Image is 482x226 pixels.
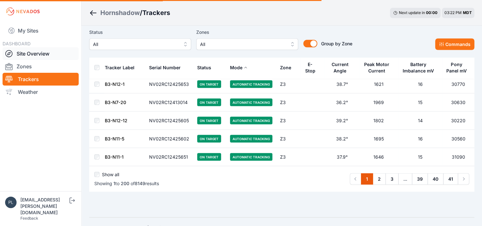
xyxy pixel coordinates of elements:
td: 1695 [359,130,398,148]
button: Mode [230,60,248,75]
td: 1969 [359,93,398,111]
div: E-Stop [304,61,316,74]
div: Tracker Label [105,64,134,71]
a: 39 [412,173,428,185]
a: B3-N11-1 [105,154,124,159]
td: NV02RC12425651 [145,148,193,166]
div: Battery Imbalance mV [402,61,435,74]
span: On Target [197,135,221,142]
td: 15 [398,148,442,166]
td: NV02RC12413014 [145,93,193,111]
td: Z3 [276,148,300,166]
a: Hornshadow [100,8,140,17]
td: Z3 [276,93,300,111]
a: 2 [373,173,386,185]
button: Current Angle [328,56,355,78]
span: 8149 [135,180,145,186]
a: Zones [3,60,79,73]
button: Battery Imbalance mV [402,56,439,78]
button: Status [197,60,216,75]
td: 30560 [442,130,474,148]
button: All [196,38,298,50]
div: Zone [280,64,291,71]
td: 16 [398,130,442,148]
td: 15 [398,93,442,111]
span: MDT [463,10,472,15]
a: B3-N7-20 [105,99,126,105]
button: Tracker Label [105,60,140,75]
button: Commands [435,38,474,50]
a: B3-N11-5 [105,136,124,141]
button: Peak Motor Current [363,56,394,78]
td: 1802 [359,111,398,130]
span: On Target [197,98,221,106]
span: On Target [197,80,221,88]
td: 37.9° [325,148,359,166]
a: B3-N12-12 [105,117,127,123]
a: 40 [428,173,443,185]
p: Showing to of results [94,180,159,186]
a: My Sites [3,23,79,38]
span: Automatic Tracking [230,80,272,88]
td: Z3 [276,75,300,93]
td: 39.2° [325,111,359,130]
td: 38.2° [325,130,359,148]
td: 36.2° [325,93,359,111]
td: NV02RC12425653 [145,75,193,93]
td: 16 [398,75,442,93]
a: Trackers [3,73,79,86]
img: Nevados [5,6,41,17]
label: Status [89,28,191,36]
span: Automatic Tracking [230,135,272,142]
div: Serial Number [149,64,181,71]
a: Feedback [20,216,38,221]
nav: Breadcrumb [89,4,170,21]
a: 1 [361,173,373,185]
button: Zone [280,60,296,75]
td: 30220 [442,111,474,130]
td: Z3 [276,130,300,148]
td: 30770 [442,75,474,93]
button: Serial Number [149,60,186,75]
span: 03:22 PM [444,10,462,15]
span: 1 [113,180,115,186]
td: 38.7° [325,75,359,93]
span: 200 [121,180,129,186]
span: All [93,40,178,48]
a: 3 [385,173,399,185]
span: Automatic Tracking [230,117,272,124]
button: E-Stop [304,56,321,78]
span: On Target [197,153,221,161]
span: Automatic Tracking [230,98,272,106]
button: All [89,38,191,50]
span: / [140,8,142,17]
div: 00 : 00 [426,10,437,15]
td: 14 [398,111,442,130]
td: 30630 [442,93,474,111]
div: Pony Panel mV [446,61,467,74]
a: 41 [443,173,458,185]
label: Show all [102,171,119,177]
td: 31090 [442,148,474,166]
td: NV02RC12425602 [145,130,193,148]
nav: Pagination [350,173,469,185]
a: Weather [3,86,79,98]
span: All [200,40,285,48]
div: Current Angle [328,61,351,74]
a: Site Overview [3,47,79,60]
td: 1621 [359,75,398,93]
span: DASHBOARD [3,41,31,46]
button: Pony Panel mV [446,56,471,78]
span: Next update in [399,10,425,15]
span: ... [398,173,412,185]
a: B3-N12-1 [105,81,125,87]
td: 1646 [359,148,398,166]
span: Automatic Tracking [230,153,272,161]
div: Status [197,64,211,71]
label: Zones [196,28,298,36]
td: NV02RC12425605 [145,111,193,130]
div: Mode [230,64,242,71]
h3: Trackers [142,8,170,17]
div: [EMAIL_ADDRESS][PERSON_NAME][DOMAIN_NAME] [20,197,68,216]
